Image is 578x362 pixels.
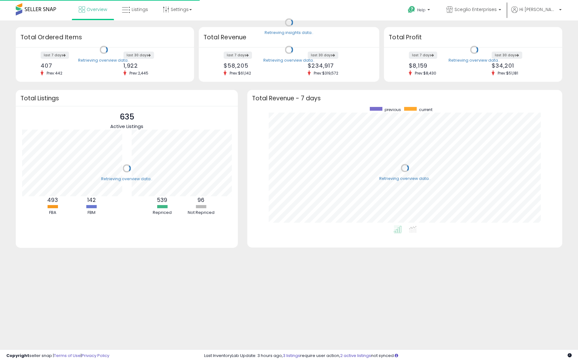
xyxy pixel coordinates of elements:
div: Retrieving overview data.. [379,176,431,181]
span: Overview [87,6,107,13]
a: Hi [PERSON_NAME] [511,6,562,20]
span: Help [417,7,426,13]
span: Hi [PERSON_NAME] [519,6,557,13]
span: Sceglio Enterprises [455,6,497,13]
span: Listings [132,6,148,13]
a: Help [403,1,436,20]
div: Retrieving overview data.. [263,58,315,63]
div: Retrieving overview data.. [449,58,500,63]
i: Get Help [408,6,415,14]
div: Retrieving overview data.. [101,176,152,182]
div: Retrieving overview data.. [78,58,129,63]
